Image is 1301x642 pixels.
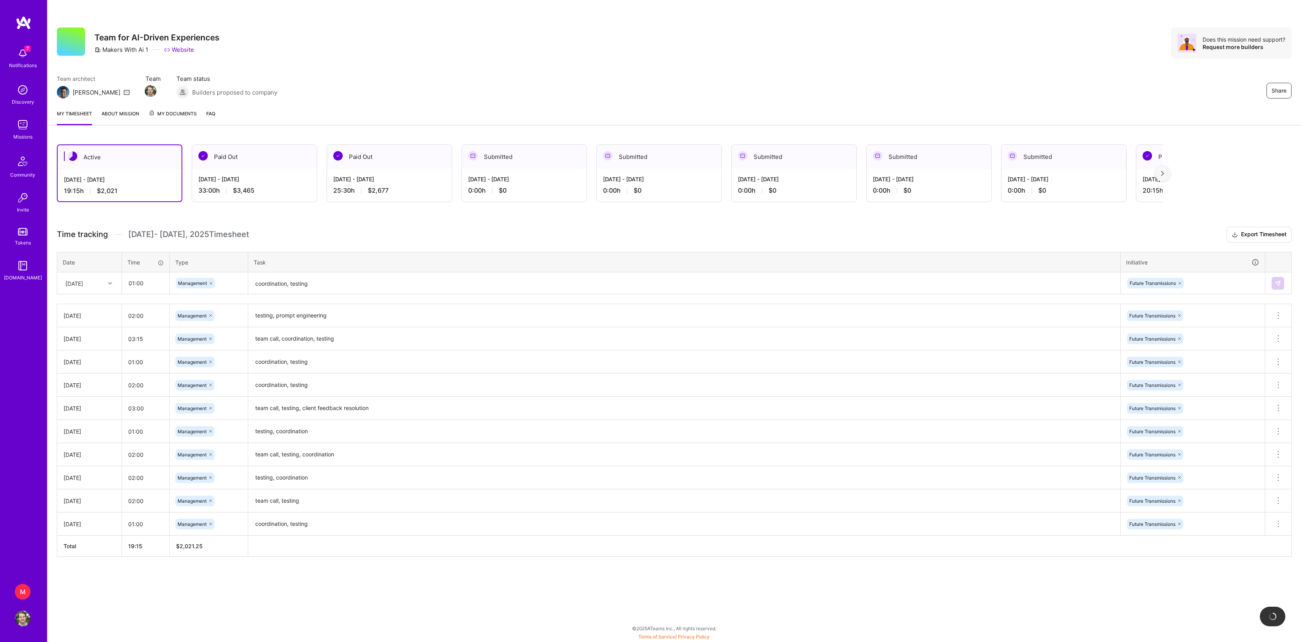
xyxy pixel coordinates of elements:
th: Type [170,252,248,272]
div: [DATE] [64,312,115,320]
div: [DATE] [64,427,115,436]
a: My timesheet [57,109,92,125]
input: HH:MM [122,375,169,396]
img: loading [1269,613,1277,620]
span: Time tracking [57,230,108,239]
div: © 2025 ATeams Inc., All rights reserved. [47,618,1301,638]
div: [DATE] - [DATE] [1008,175,1120,183]
textarea: testing, coordination [249,467,1119,489]
a: Terms of Service [638,634,675,640]
div: M [15,584,31,600]
span: [DATE] - [DATE] , 2025 Timesheet [128,230,249,239]
span: Management [178,475,207,481]
textarea: coordination, testing [249,513,1119,535]
img: Team Member Avatar [145,85,156,97]
button: Export Timesheet [1227,227,1292,243]
span: $0 [769,186,776,195]
div: Submitted [597,145,721,169]
span: Future Transmissions [1129,359,1176,365]
div: [DATE] - [DATE] [603,175,715,183]
div: Time [127,258,164,266]
span: $2,021 [97,187,118,195]
div: Missions [13,133,33,141]
span: Future Transmissions [1129,405,1176,411]
div: 0:00 h [1008,186,1120,195]
img: guide book [15,258,31,274]
span: | [638,634,710,640]
span: Future Transmissions [1130,280,1176,286]
textarea: coordination, testing [249,374,1119,396]
div: [DATE] - [DATE] [468,175,580,183]
div: 20:15 h [1143,186,1255,195]
div: 0:00 h [873,186,985,195]
img: Submitted [1008,151,1017,160]
div: Tokens [15,239,31,247]
span: $2,677 [368,186,389,195]
div: [DATE] [64,497,115,505]
a: Website [164,46,194,54]
textarea: testing, coordination [249,421,1119,442]
img: Community [13,152,32,171]
span: Future Transmissions [1129,429,1176,434]
img: Active [68,151,77,161]
span: Future Transmissions [1129,452,1176,458]
span: $0 [1038,186,1046,195]
div: Paid Out [192,145,317,169]
div: [PERSON_NAME] [73,88,120,97]
span: Team [145,75,161,83]
input: HH:MM [122,467,169,488]
span: Future Transmissions [1129,313,1176,319]
span: Builders proposed to company [192,88,277,97]
a: My Documents [149,109,197,125]
div: [DATE] [64,474,115,482]
span: $0 [903,186,911,195]
img: Paid Out [1143,151,1152,160]
img: Submitted [468,151,478,160]
textarea: testing, prompt engineering [249,305,1119,326]
img: Builders proposed to company [176,86,189,98]
span: Management [178,498,207,504]
a: FAQ [206,109,215,125]
div: [DATE] - [DATE] [873,175,985,183]
div: [DATE] [64,358,115,366]
div: Submitted [732,145,856,169]
input: HH:MM [122,421,169,442]
textarea: team call, coordination, testing [249,328,1119,350]
div: [DATE] [64,335,115,343]
span: Management [178,452,207,458]
div: Submitted [462,145,587,169]
div: [DATE] - [DATE] [738,175,850,183]
span: Management [178,521,207,527]
div: [DATE] - [DATE] [64,175,175,184]
th: Total [57,536,122,557]
button: Share [1266,83,1292,98]
i: icon Mail [124,89,130,95]
div: 19:15 h [64,187,175,195]
th: 19:15 [122,536,170,557]
i: icon Download [1232,231,1238,239]
div: [DATE] [64,381,115,389]
div: 33:00 h [198,186,311,195]
span: Management [178,382,207,388]
span: $0 [634,186,641,195]
span: Management [178,359,207,365]
div: [DATE] [65,279,83,287]
img: Submitted [603,151,612,160]
a: Team Member Avatar [145,84,156,98]
span: Team architect [57,75,130,83]
th: Date [57,252,122,272]
span: Team status [176,75,277,83]
span: 7 [24,46,31,52]
span: Future Transmissions [1129,336,1176,342]
span: Management [178,280,207,286]
div: 0:00 h [738,186,850,195]
span: Management [178,405,207,411]
input: HH:MM [122,514,169,534]
span: $0 [499,186,507,195]
th: Task [248,252,1121,272]
span: Future Transmissions [1129,382,1176,388]
img: discovery [15,82,31,98]
img: Submit [1275,280,1281,286]
div: Invite [17,206,29,214]
span: Management [178,429,207,434]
